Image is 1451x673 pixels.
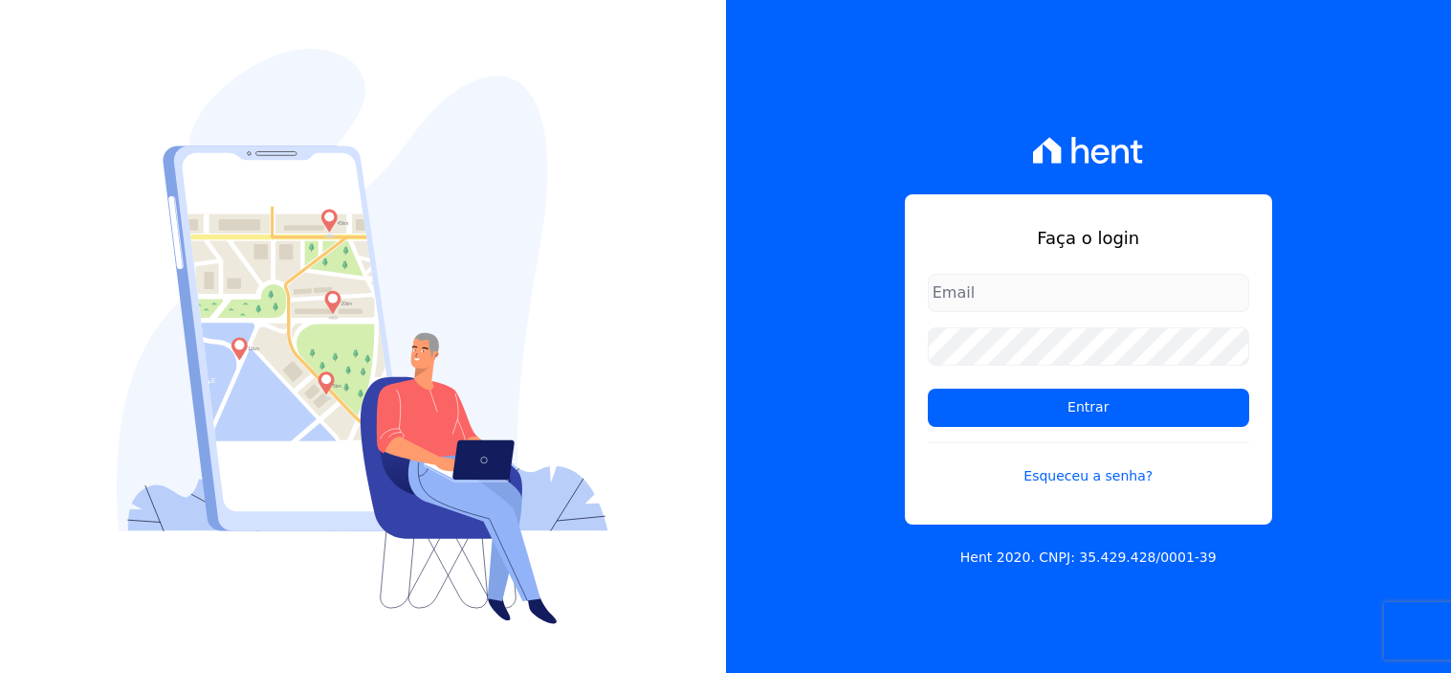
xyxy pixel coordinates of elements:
[928,274,1249,312] input: Email
[117,49,608,624] img: Login
[928,442,1249,486] a: Esqueceu a senha?
[928,225,1249,251] h1: Faça o login
[960,548,1217,568] p: Hent 2020. CNPJ: 35.429.428/0001-39
[928,389,1249,427] input: Entrar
